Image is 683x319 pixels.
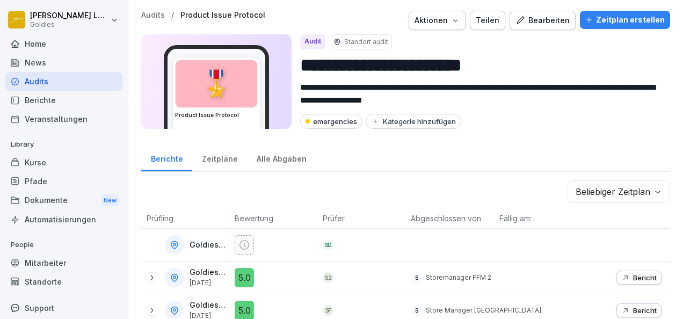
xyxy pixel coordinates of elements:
a: Standorte [5,272,122,291]
div: S [411,272,422,283]
div: emergencies [300,114,362,129]
a: Automatisierungen [5,210,122,229]
div: Zeitplan erstellen [585,14,665,26]
p: Goldies [GEOGRAPHIC_DATA] [190,301,227,310]
p: Prüfling [147,213,223,224]
th: Prüfer [317,208,405,229]
a: Home [5,34,122,53]
div: SD [323,240,333,250]
a: Zeitpläne [192,144,247,171]
div: Aktionen [415,15,460,26]
div: 🎖️ [176,60,257,107]
p: / [171,11,174,20]
p: Goldies FFM 2 [190,268,227,277]
p: Store Manager [GEOGRAPHIC_DATA] [426,306,541,315]
p: Bericht [633,273,657,282]
button: Bearbeiten [510,11,576,30]
p: Storemanager FFM 2 [426,273,491,282]
a: Berichte [5,91,122,110]
p: [DATE] [190,279,227,287]
a: Kurse [5,153,122,172]
a: Product Issue Protocol [180,11,265,20]
button: Bericht [616,303,662,317]
p: Standort audit [344,37,388,47]
a: DokumenteNew [5,191,122,211]
button: Teilen [470,11,505,30]
p: Bericht [633,306,657,315]
a: Mitarbeiter [5,253,122,272]
a: Audits [5,72,122,91]
p: People [5,236,122,253]
div: Bearbeiten [515,15,570,26]
button: Aktionen [409,11,466,30]
div: Dokumente [5,191,122,211]
p: Library [5,136,122,153]
h3: Product Issue Protocol [175,111,258,119]
button: Kategorie hinzufügen [366,114,461,129]
a: Alle Abgaben [247,144,316,171]
a: Veranstaltungen [5,110,122,128]
p: [PERSON_NAME] Loska [30,11,108,20]
div: S [411,305,422,316]
a: Pfade [5,172,122,191]
th: Fällig am: [494,208,582,229]
div: Teilen [476,15,499,26]
a: News [5,53,122,72]
button: Bericht [616,271,662,285]
a: Berichte [141,144,192,171]
p: Goldies [30,21,108,28]
div: Support [5,299,122,317]
p: Bewertung [235,213,312,224]
div: Audit [300,34,325,49]
div: 5.0 [235,268,254,287]
div: Kategorie hinzufügen [371,117,456,126]
p: Goldies [GEOGRAPHIC_DATA] [190,241,227,250]
div: New [101,194,119,207]
a: Audits [141,11,165,20]
button: Zeitplan erstellen [580,11,670,29]
p: Abgeschlossen von [411,213,488,224]
div: SF [323,305,333,316]
div: S2 [323,272,333,283]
